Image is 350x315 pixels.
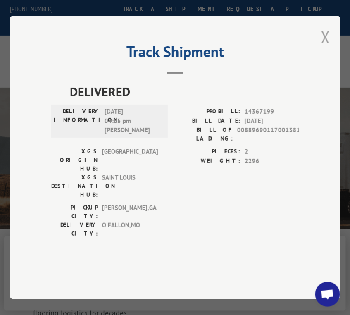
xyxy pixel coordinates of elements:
[245,147,299,157] span: 2
[175,126,233,143] label: BILL OF LADING:
[175,157,240,166] label: WEIGHT:
[321,26,330,48] button: Close modal
[245,157,299,166] span: 2296
[237,126,299,143] span: 00889690117001381
[175,117,240,126] label: BILL DATE:
[175,147,240,157] label: PIECES:
[102,203,158,221] span: [PERSON_NAME] , GA
[51,173,98,199] label: XGS DESTINATION HUB:
[102,147,158,173] span: [GEOGRAPHIC_DATA]
[102,173,158,199] span: SAINT LOUIS
[54,107,100,135] label: DELIVERY INFORMATION:
[51,221,98,238] label: DELIVERY CITY:
[105,107,160,135] span: [DATE] 04:05 pm [PERSON_NAME]
[102,221,158,238] span: O FALLON , MO
[245,117,299,126] span: [DATE]
[70,82,299,101] span: DELIVERED
[51,147,98,173] label: XGS ORIGIN HUB:
[51,46,299,62] h2: Track Shipment
[175,107,240,117] label: PROBILL:
[245,107,299,117] span: 14367199
[315,282,340,307] div: Open chat
[51,203,98,221] label: PICKUP CITY:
